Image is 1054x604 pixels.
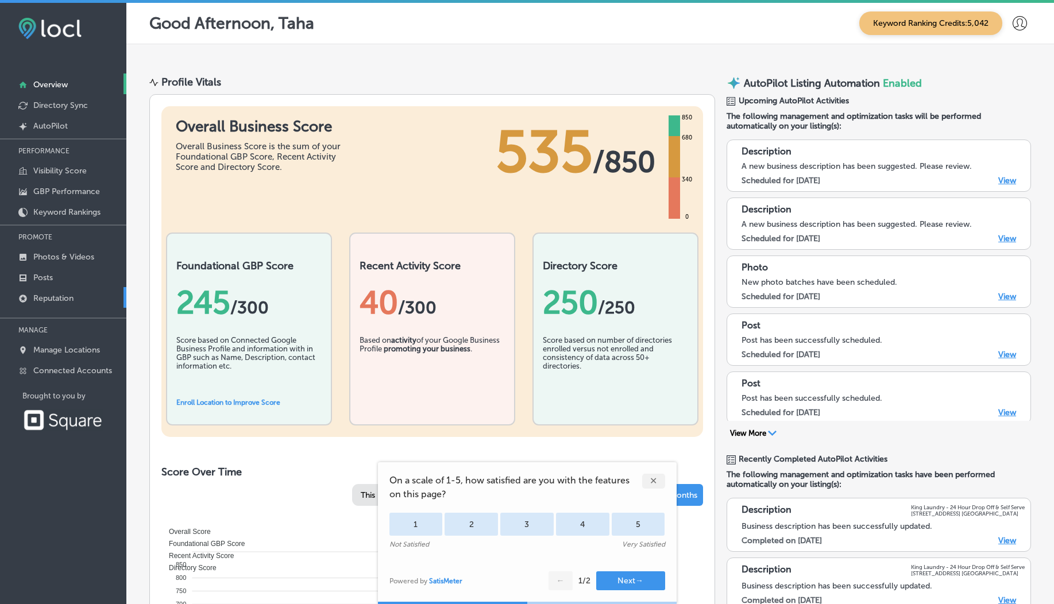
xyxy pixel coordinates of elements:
h2: Foundational GBP Score [176,260,322,272]
p: Photo [742,262,768,273]
div: Business description has been successfully updated. [742,521,1025,531]
label: Scheduled for [DATE] [742,350,820,359]
h2: Recent Activity Score [360,260,505,272]
span: Enabled [883,77,922,90]
p: Manage Locations [33,345,100,355]
span: The following management and optimization tasks will be performed automatically on your listing(s): [727,111,1031,131]
span: /250 [598,297,635,318]
span: Directory Score [160,564,217,572]
p: Photos & Videos [33,252,94,262]
div: 40 [360,284,505,322]
label: Scheduled for [DATE] [742,408,820,417]
div: Score based on Connected Google Business Profile and information with in GBP such as Name, Descri... [176,336,322,393]
p: Directory Sync [33,100,88,110]
div: 5 [612,513,665,536]
h2: Directory Score [543,260,688,272]
img: fda3e92497d09a02dc62c9cd864e3231.png [18,18,82,39]
p: Description [742,564,792,576]
p: Overview [33,80,68,90]
div: 4 [556,513,609,536]
p: King Laundry - 24 Hour Drop Off & Self Serve [911,564,1025,570]
label: Scheduled for [DATE] [742,292,820,301]
div: ✕ [642,474,665,489]
b: activity [391,336,416,344]
div: 0 [683,212,691,222]
div: Business description has been successfully updated. [742,581,1025,591]
p: Description [742,204,792,215]
tspan: 750 [176,587,186,594]
a: View [998,176,1016,185]
span: Keyword Ranking Credits: 5,042 [859,11,1002,35]
span: Overall Score [160,528,211,536]
span: Foundational GBP Score [160,540,245,548]
a: View [998,350,1016,359]
span: On a scale of 1-5, how satisfied are you with the features on this page? [389,474,642,501]
p: [STREET_ADDRESS] [GEOGRAPHIC_DATA] [911,510,1025,517]
div: 250 [543,284,688,322]
span: 535 [496,118,593,187]
div: Very Satisfied [622,540,665,548]
b: promoting your business [384,344,470,353]
a: View [998,536,1016,545]
div: Profile Vitals [161,76,221,88]
div: 2 [445,513,498,536]
label: Scheduled for [DATE] [742,234,820,243]
button: ← [549,571,573,590]
p: Reputation [33,293,74,303]
h2: Score Over Time [161,466,703,478]
h1: Overall Business Score [176,118,348,135]
a: SatisMeter [429,577,462,585]
p: Connected Accounts [33,366,112,375]
img: autopilot-icon [727,76,741,90]
div: Post has been successfully scheduled. [742,393,1025,403]
div: Overall Business Score is the sum of your Foundational GBP Score, Recent Activity Score and Direc... [176,141,348,172]
div: 3 [500,513,554,536]
span: Recent Activity Score [160,552,234,560]
div: Not Satisfied [389,540,429,548]
div: Score based on number of directories enrolled versus not enrolled and consistency of data across ... [543,336,688,393]
div: 1 [389,513,443,536]
tspan: 850 [176,561,186,568]
a: View [998,292,1016,301]
p: AutoPilot [33,121,68,131]
p: Brought to you by [22,392,126,400]
span: Recently Completed AutoPilot Activities [739,454,887,464]
p: Good Afternoon, Taha [149,14,314,33]
p: GBP Performance [33,187,100,196]
p: Keyword Rankings [33,207,101,217]
p: Posts [33,273,53,282]
p: Description [742,504,792,517]
img: Square [22,409,103,431]
p: Post [742,378,760,389]
span: / 300 [230,297,269,318]
div: A new business description has been suggested. Please review. [742,161,1025,171]
label: Scheduled for [DATE] [742,176,820,185]
p: AutoPilot Listing Automation [744,77,880,90]
span: Upcoming AutoPilot Activities [739,96,849,106]
label: Completed on [DATE] [742,536,822,545]
div: 850 [679,113,694,122]
button: Next→ [596,571,665,590]
div: Based on of your Google Business Profile . [360,336,505,393]
a: View [998,408,1016,417]
p: Post [742,320,760,331]
span: / 850 [593,145,655,179]
span: This Month [361,490,401,500]
div: 340 [679,175,694,184]
p: Visibility Score [33,166,87,176]
tspan: 800 [176,574,186,581]
div: A new business description has been suggested. Please review. [742,219,1025,229]
div: New photo batches have been scheduled. [742,277,1025,287]
button: View More [727,428,781,439]
div: Powered by [389,577,462,585]
span: The following management and optimization tasks have been performed automatically on your listing... [727,470,1031,489]
p: Description [742,146,792,157]
p: [STREET_ADDRESS] [GEOGRAPHIC_DATA] [911,570,1025,576]
div: 680 [679,133,694,142]
a: View [998,234,1016,243]
div: Post has been successfully scheduled. [742,335,1025,345]
div: 1 / 2 [578,576,590,586]
span: /300 [398,297,437,318]
div: 245 [176,284,322,322]
a: Enroll Location to Improve Score [176,398,280,406]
